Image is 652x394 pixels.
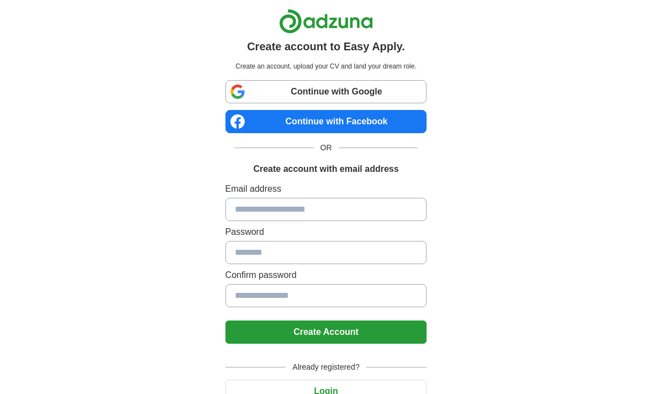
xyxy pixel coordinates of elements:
[286,361,366,373] span: Already registered?
[225,225,427,239] label: Password
[225,321,427,344] button: Create Account
[225,80,427,103] a: Continue with Google
[314,142,339,154] span: OR
[228,61,425,71] p: Create an account, upload your CV and land your dream role.
[279,9,373,34] img: Adzuna logo
[253,162,398,176] h1: Create account with email address
[225,182,427,196] label: Email address
[225,110,427,133] a: Continue with Facebook
[225,269,427,282] label: Confirm password
[247,38,405,55] h1: Create account to Easy Apply.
